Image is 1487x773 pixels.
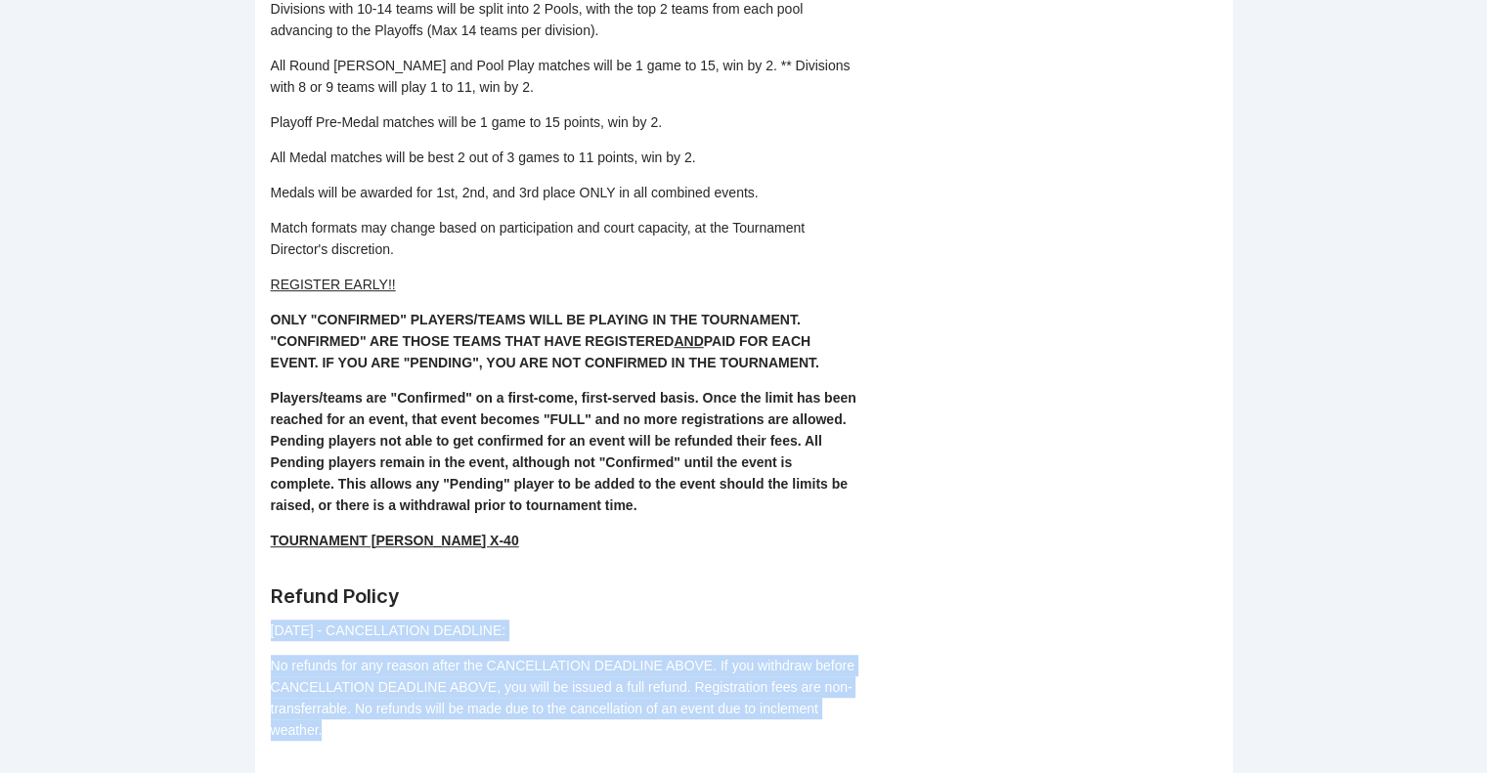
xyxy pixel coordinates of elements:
p: Playoff Pre-Medal matches will be 1 game to 15 points, win by 2. [271,111,857,133]
p: No refunds for any reason after the CANCELLATION DEADLINE ABOVE. If you withdraw before CANCELLAT... [271,655,857,741]
p: [DATE] - CANCELLATION DEADLINE: [271,620,857,641]
u: TOURNAMENT [PERSON_NAME] X-40 [271,533,519,548]
p: All Round [PERSON_NAME] and Pool Play matches will be 1 game to 15, win by 2. ** Divisions with 8... [271,55,857,98]
p: All Medal matches will be best 2 out of 3 games to 11 points, win by 2. [271,147,857,168]
p: Medals will be awarded for 1st, 2nd, and 3rd place ONLY in all combined events. [271,182,857,203]
u: REGISTER EARLY!! [271,277,396,292]
strong: ONLY "CONFIRMED" PLAYERS/TEAMS WILL BE PLAYING IN THE TOURNAMENT. "CONFIRMED" ARE THOSE TEAMS THA... [271,312,819,370]
p: Match formats may change based on participation and court capacity, at the Tournament Director's ... [271,217,857,260]
h2: Refund Policy [271,582,857,610]
strong: Players/teams are "Confirmed" on a first-come, first-served basis. Once the limit has been reache... [271,390,856,513]
u: AND [674,333,703,349]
